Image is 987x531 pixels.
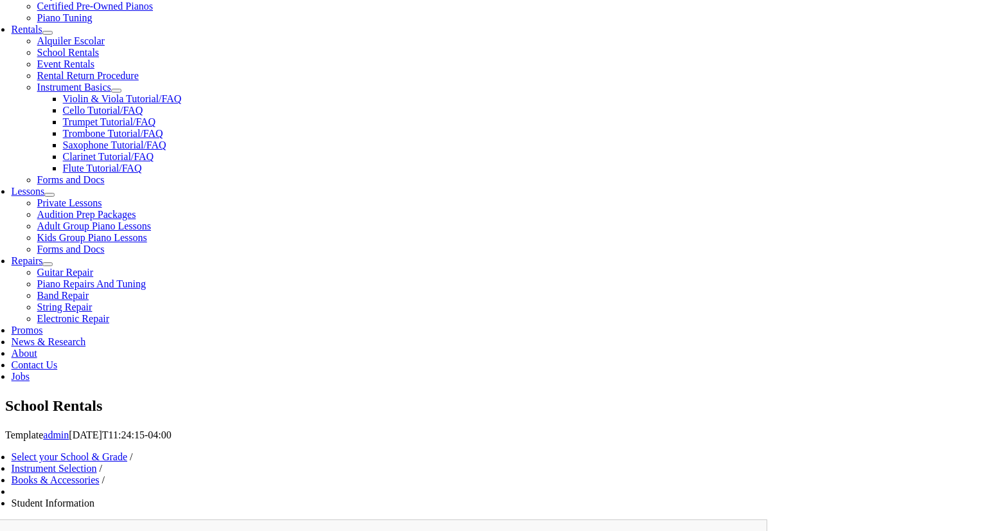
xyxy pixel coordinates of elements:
button: Open submenu of Repairs [42,262,53,266]
span: Attachments [10,152,57,162]
a: Flute Tutorial/FAQ [63,163,142,174]
a: Audition Prep Packages [37,209,136,220]
h1: School Rentals [5,395,982,417]
a: Forms and Docs [37,174,105,185]
a: Cello Tutorial/FAQ [63,105,143,116]
a: Trumpet Tutorial/FAQ [63,116,156,127]
a: Certified Pre-Owned Pianos [37,1,153,12]
a: Saxophone Tutorial/FAQ [63,139,166,150]
button: Thumbnails [5,6,59,17]
a: String Repair [37,301,93,312]
a: Private Lessons [37,197,102,208]
a: Piano Repairs And Tuning [37,278,146,289]
a: Kids Group Piano Lessons [37,232,147,243]
a: Trombone Tutorial/FAQ [63,128,163,139]
a: Repairs [12,255,43,266]
span: Thumbnails [11,6,55,16]
span: / [99,463,102,474]
a: Page 2 [5,130,777,235]
a: Piano Tuning [37,12,93,23]
a: About [12,348,37,359]
a: Books & Accessories [12,474,100,485]
a: Adult Group Piano Lessons [37,221,151,231]
a: Violin & Viola Tutorial/FAQ [63,93,182,104]
button: Document Outline [5,17,84,100]
a: Alquiler Escolar [37,35,105,46]
span: [DATE]T11:24:15-04:00 [69,429,171,440]
button: Open submenu of Lessons [44,193,55,197]
a: Lessons [12,186,45,197]
span: Document Outline [10,90,79,100]
button: Open submenu of Instrument Basics [111,89,121,93]
a: Event Rentals [37,59,94,69]
a: Page 1 [5,26,777,130]
a: School Rentals [37,47,99,58]
a: Instrument Selection [12,463,97,474]
a: Contact Us [12,359,58,370]
a: Band Repair [37,290,89,301]
li: Student Information [12,498,768,509]
a: Electronic Repair [37,313,109,324]
a: Promos [12,325,43,336]
a: Rental Return Procedure [37,70,139,81]
section: Page Title Bar [5,395,982,417]
a: Rentals [12,24,42,35]
a: Select your School & Grade [12,451,127,462]
a: Jobs [12,371,30,382]
a: Clarinet Tutorial/FAQ [63,151,154,162]
a: News & Research [12,336,86,347]
button: Attachments [5,100,62,163]
a: Guitar Repair [37,267,94,278]
span: / [130,451,132,462]
button: Open submenu of Rentals [42,31,53,35]
a: Forms and Docs [37,244,105,255]
span: Template [5,429,43,440]
span: / [102,474,104,485]
a: admin [43,429,69,440]
a: Instrument Basics [37,82,111,93]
